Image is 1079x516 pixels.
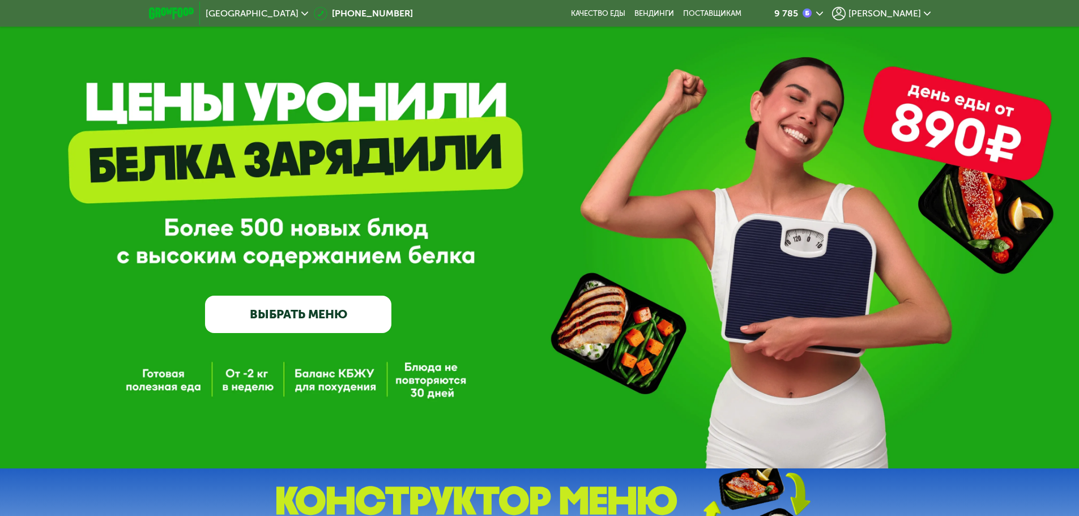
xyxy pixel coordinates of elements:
[774,9,798,18] div: 9 785
[206,9,298,18] span: [GEOGRAPHIC_DATA]
[848,9,921,18] span: [PERSON_NAME]
[314,7,413,20] a: [PHONE_NUMBER]
[571,9,625,18] a: Качество еды
[205,296,391,333] a: ВЫБРАТЬ МЕНЮ
[683,9,741,18] div: поставщикам
[634,9,674,18] a: Вендинги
